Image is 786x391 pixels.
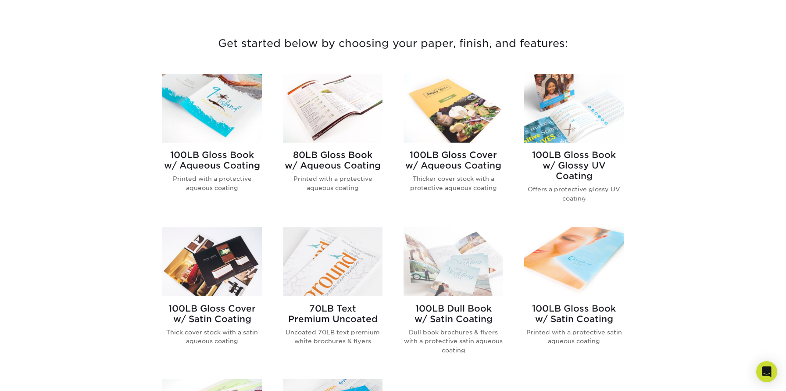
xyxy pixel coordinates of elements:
a: 100LB Gloss Cover<br/>w/ Aqueous Coating Brochures & Flyers 100LB Gloss Coverw/ Aqueous Coating T... [404,74,503,217]
img: 70LB Text<br/>Premium Uncoated Brochures & Flyers [283,227,382,296]
p: Printed with a protective satin aqueous coating [524,328,624,346]
h2: 100LB Gloss Cover w/ Aqueous Coating [404,150,503,171]
a: 100LB Gloss Cover<br/>w/ Satin Coating Brochures & Flyers 100LB Gloss Coverw/ Satin Coating Thick... [162,227,262,369]
h3: Get started below by choosing your paper, finish, and features: [136,24,650,63]
p: Uncoated 70LB text premium white brochures & flyers [283,328,382,346]
p: Printed with a protective aqueous coating [162,174,262,192]
img: 100LB Dull Book<br/>w/ Satin Coating Brochures & Flyers [404,227,503,296]
img: 100LB Gloss Cover<br/>w/ Aqueous Coating Brochures & Flyers [404,74,503,143]
h2: 80LB Gloss Book w/ Aqueous Coating [283,150,382,171]
h2: 100LB Gloss Book w/ Satin Coating [524,303,624,324]
img: 100LB Gloss Book<br/>w/ Aqueous Coating Brochures & Flyers [162,74,262,143]
a: 70LB Text<br/>Premium Uncoated Brochures & Flyers 70LB TextPremium Uncoated Uncoated 70LB text pr... [283,227,382,369]
h2: 100LB Dull Book w/ Satin Coating [404,303,503,324]
img: 100LB Gloss Cover<br/>w/ Satin Coating Brochures & Flyers [162,227,262,296]
a: 100LB Gloss Book<br/>w/ Aqueous Coating Brochures & Flyers 100LB Gloss Bookw/ Aqueous Coating Pri... [162,74,262,217]
a: 80LB Gloss Book<br/>w/ Aqueous Coating Brochures & Flyers 80LB Gloss Bookw/ Aqueous Coating Print... [283,74,382,217]
h2: 100LB Gloss Book w/ Glossy UV Coating [524,150,624,181]
p: Offers a protective glossy UV coating [524,185,624,203]
a: 100LB Gloss Book<br/>w/ Glossy UV Coating Brochures & Flyers 100LB Gloss Bookw/ Glossy UV Coating... [524,74,624,217]
a: 100LB Gloss Book<br/>w/ Satin Coating Brochures & Flyers 100LB Gloss Bookw/ Satin Coating Printed... [524,227,624,369]
div: Open Intercom Messenger [756,361,777,382]
img: 100LB Gloss Book<br/>w/ Satin Coating Brochures & Flyers [524,227,624,296]
h2: 100LB Gloss Book w/ Aqueous Coating [162,150,262,171]
h2: 70LB Text Premium Uncoated [283,303,382,324]
p: Thick cover stock with a satin aqueous coating [162,328,262,346]
img: 100LB Gloss Book<br/>w/ Glossy UV Coating Brochures & Flyers [524,74,624,143]
h2: 100LB Gloss Cover w/ Satin Coating [162,303,262,324]
p: Dull book brochures & flyers with a protective satin aqueous coating [404,328,503,355]
a: 100LB Dull Book<br/>w/ Satin Coating Brochures & Flyers 100LB Dull Bookw/ Satin Coating Dull book... [404,227,503,369]
img: 80LB Gloss Book<br/>w/ Aqueous Coating Brochures & Flyers [283,74,382,143]
p: Printed with a protective aqueous coating [283,174,382,192]
p: Thicker cover stock with a protective aqueous coating [404,174,503,192]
